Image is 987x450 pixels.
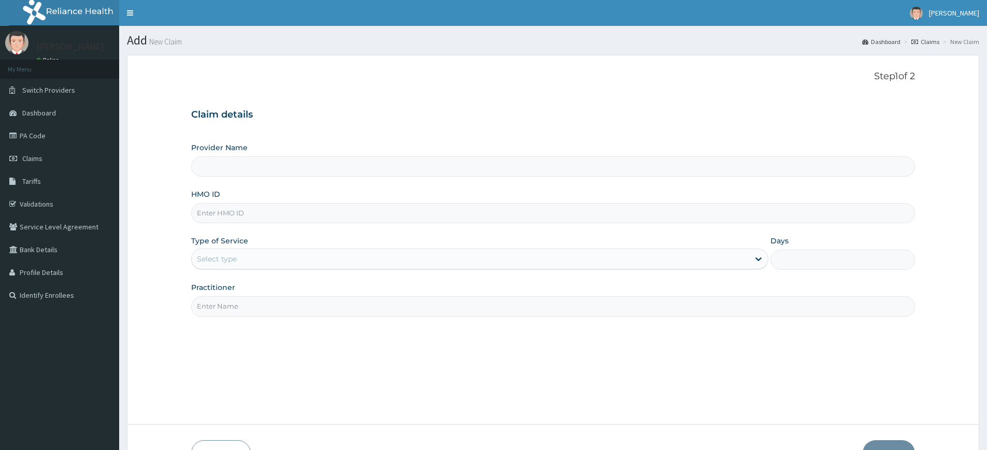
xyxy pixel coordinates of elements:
li: New Claim [940,37,979,46]
img: User Image [910,7,923,20]
label: Practitioner [191,282,235,293]
label: HMO ID [191,189,220,199]
p: Step 1 of 2 [191,71,915,82]
span: Claims [22,154,42,163]
div: Select type [197,254,237,264]
p: [PERSON_NAME] [36,42,104,51]
label: Days [770,236,789,246]
span: Tariffs [22,177,41,186]
span: Dashboard [22,108,56,118]
label: Type of Service [191,236,248,246]
span: Switch Providers [22,85,75,95]
a: Online [36,56,61,64]
img: User Image [5,31,28,54]
a: Claims [911,37,939,46]
input: Enter HMO ID [191,203,915,223]
span: [PERSON_NAME] [929,8,979,18]
small: New Claim [147,38,182,46]
input: Enter Name [191,296,915,316]
h3: Claim details [191,109,915,121]
a: Dashboard [862,37,900,46]
h1: Add [127,34,979,47]
label: Provider Name [191,142,248,153]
